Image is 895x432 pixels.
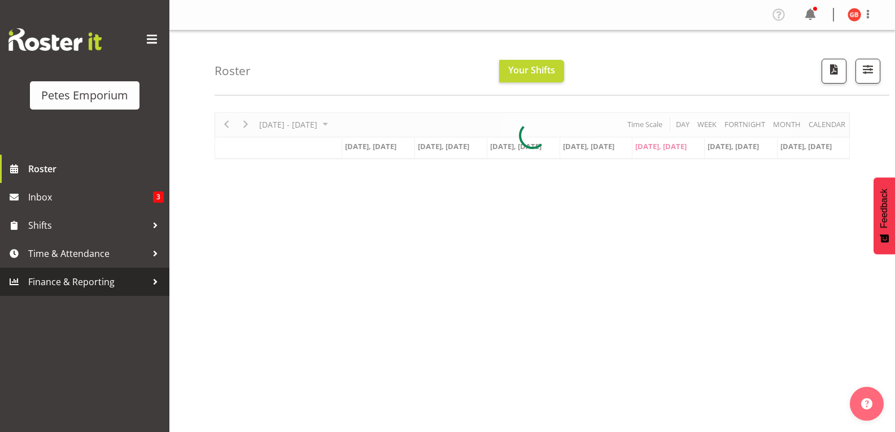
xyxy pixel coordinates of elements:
img: help-xxl-2.png [861,398,872,409]
img: gillian-byford11184.jpg [848,8,861,21]
h4: Roster [215,64,251,77]
span: Feedback [879,189,889,228]
button: Filter Shifts [855,59,880,84]
span: Your Shifts [508,64,555,76]
button: Your Shifts [499,60,564,82]
span: Time & Attendance [28,245,147,262]
span: Roster [28,160,164,177]
div: Petes Emporium [41,87,128,104]
button: Download a PDF of the roster according to the set date range. [822,59,846,84]
img: Rosterit website logo [8,28,102,51]
span: Inbox [28,189,153,206]
span: Finance & Reporting [28,273,147,290]
span: Shifts [28,217,147,234]
span: 3 [153,191,164,203]
button: Feedback - Show survey [874,177,895,254]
